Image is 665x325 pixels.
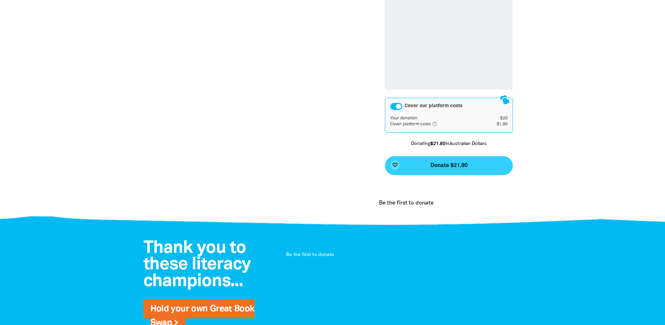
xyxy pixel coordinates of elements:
p: Be the first to donate [379,199,434,207]
td: Your donation [390,116,486,121]
td: $20 [486,116,508,121]
div: Donation stream [376,191,522,216]
b: $21.80 [430,142,446,146]
span: Thank you to these literacy champions... [143,240,251,290]
div: Donation stream [283,247,515,263]
td: $1.80 [486,121,508,127]
p: Be the first to donate [286,251,512,258]
button: Cover our platform costs [390,103,402,110]
td: Cover platform costs [390,121,486,127]
span: Donate $21.80 [430,163,468,168]
div: Paginated content [283,247,515,263]
i: favorite_border [392,162,398,168]
i: help_outlined [432,121,443,127]
p: Donating in Australian Dollars [385,141,513,148]
button: favorite_borderDonate $21.80 [385,156,513,175]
